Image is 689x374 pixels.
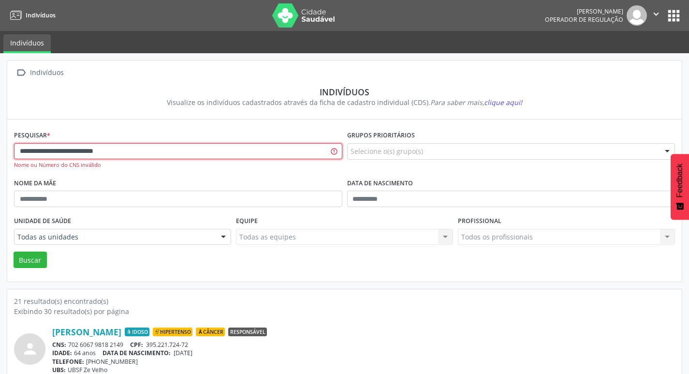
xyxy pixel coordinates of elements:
div: Indivíduos [21,87,668,97]
div: 21 resultado(s) encontrado(s) [14,296,675,306]
img: img [627,5,647,26]
span: UBS: [52,366,66,374]
button: Buscar [14,252,47,268]
span: Operador de regulação [545,15,623,24]
div: Nome ou Número do CNS inválido [14,161,342,169]
span: Todas as unidades [17,232,211,242]
div: [PERSON_NAME] [545,7,623,15]
span: IDADE: [52,349,72,357]
a:  Indivíduos [14,66,65,80]
span: DATA DE NASCIMENTO: [103,349,171,357]
a: Indivíduos [7,7,56,23]
i: Para saber mais, [430,98,522,107]
label: Grupos prioritários [347,128,415,143]
span: Feedback [675,164,684,197]
span: CNS: [52,341,66,349]
div: [PHONE_NUMBER] [52,358,675,366]
div: 64 anos [52,349,675,357]
span: [DATE] [174,349,192,357]
div: 702 6067 9818 2149 [52,341,675,349]
span: Hipertenso [153,328,192,336]
div: Visualize os indivíduos cadastrados através da ficha de cadastro individual (CDS). [21,97,668,107]
span: Câncer [196,328,225,336]
div: Exibindo 30 resultado(s) por página [14,306,675,316]
span: Selecione o(s) grupo(s) [351,146,423,156]
label: Nome da mãe [14,176,56,191]
label: Data de nascimento [347,176,413,191]
div: Indivíduos [28,66,65,80]
span: clique aqui! [484,98,522,107]
div: UBSF Ze Velho [52,366,675,374]
span: Responsável [228,328,267,336]
button: apps [665,7,682,24]
span: CPF: [130,341,143,349]
label: Unidade de saúde [14,214,71,229]
i:  [651,9,661,19]
a: [PERSON_NAME] [52,327,121,337]
span: TELEFONE: [52,358,84,366]
button: Feedback - Mostrar pesquisa [671,154,689,220]
i:  [14,66,28,80]
label: Equipe [236,214,258,229]
span: 395.221.724-72 [146,341,188,349]
span: Indivíduos [26,11,56,19]
label: Profissional [458,214,501,229]
button:  [647,5,665,26]
a: Indivíduos [3,34,51,53]
span: Idoso [125,328,149,336]
label: Pesquisar [14,128,50,143]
